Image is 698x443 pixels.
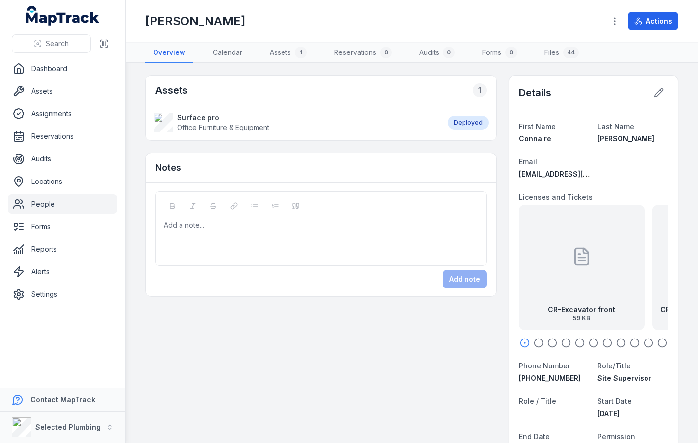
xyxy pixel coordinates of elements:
[519,432,550,441] span: End Date
[8,59,117,78] a: Dashboard
[8,172,117,191] a: Locations
[519,122,556,130] span: First Name
[12,34,91,53] button: Search
[154,113,438,132] a: Surface proOffice Furniture & Equipment
[519,397,556,405] span: Role / Title
[473,83,487,97] div: 1
[597,122,634,130] span: Last Name
[519,362,570,370] span: Phone Number
[628,12,678,30] button: Actions
[35,423,101,431] strong: Selected Plumbing
[519,193,593,201] span: Licenses and Tickets
[295,47,307,58] div: 1
[8,194,117,214] a: People
[519,86,551,100] h2: Details
[8,217,117,236] a: Forms
[326,43,400,63] a: Reservations0
[8,239,117,259] a: Reports
[205,43,250,63] a: Calendar
[537,43,587,63] a: Files44
[8,262,117,282] a: Alerts
[519,170,637,178] span: [EMAIL_ADDRESS][DOMAIN_NAME]
[46,39,69,49] span: Search
[443,47,455,58] div: 0
[548,314,615,322] span: 59 KB
[8,127,117,146] a: Reservations
[26,6,100,26] a: MapTrack
[519,157,537,166] span: Email
[519,374,581,382] span: [PHONE_NUMBER]
[177,123,269,131] span: Office Furniture & Equipment
[597,362,631,370] span: Role/Title
[412,43,463,63] a: Audits0
[519,134,551,143] span: Connaire
[155,83,188,97] h2: Assets
[505,47,517,58] div: 0
[380,47,392,58] div: 0
[8,285,117,304] a: Settings
[155,161,181,175] h3: Notes
[563,47,579,58] div: 44
[448,116,489,130] div: Deployed
[145,43,193,63] a: Overview
[597,374,651,382] span: Site Supervisor
[177,113,269,123] strong: Surface pro
[8,149,117,169] a: Audits
[548,305,615,314] strong: CR-Excavator front
[474,43,525,63] a: Forms0
[8,81,117,101] a: Assets
[597,134,654,143] span: [PERSON_NAME]
[597,432,635,441] span: Permission
[30,395,95,404] strong: Contact MapTrack
[597,409,620,417] span: [DATE]
[145,13,245,29] h1: [PERSON_NAME]
[597,409,620,417] time: 9/24/2024, 12:00:00 AM
[262,43,314,63] a: Assets1
[8,104,117,124] a: Assignments
[597,397,632,405] span: Start Date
